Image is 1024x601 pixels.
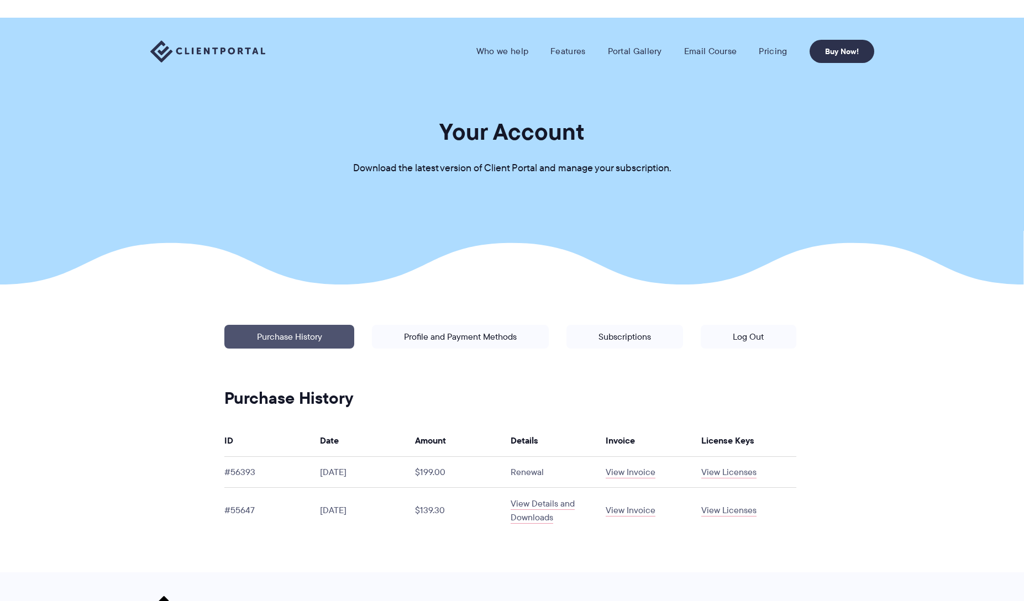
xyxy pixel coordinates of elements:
[684,46,737,57] a: Email Course
[224,388,796,409] h2: Purchase History
[608,46,662,57] a: Portal Gallery
[415,504,445,516] span: $139.30
[224,424,320,457] th: ID
[372,325,549,349] a: Profile and Payment Methods
[511,466,544,478] span: Renewal
[224,488,320,533] td: #55647
[606,466,655,478] a: View Invoice
[550,46,585,57] a: Features
[701,424,797,457] th: License Keys
[224,457,320,488] td: #56393
[511,424,606,457] th: Details
[353,160,671,177] p: Download the latest version of Client Portal and manage your subscription.
[224,325,354,349] a: Purchase History
[701,504,757,516] a: View Licenses
[415,424,511,457] th: Amount
[701,325,796,349] a: Log Out
[511,497,575,524] a: View Details and Downloads
[216,316,805,396] p: | | |
[810,40,874,63] a: Buy Now!
[415,466,445,478] span: $199.00
[320,488,416,533] td: [DATE]
[320,457,416,488] td: [DATE]
[701,466,757,478] a: View Licenses
[476,46,528,57] a: Who we help
[606,504,655,516] a: View Invoice
[606,424,701,457] th: Invoice
[566,325,683,349] a: Subscriptions
[320,424,416,457] th: Date
[439,117,585,146] h1: Your Account
[759,46,787,57] a: Pricing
